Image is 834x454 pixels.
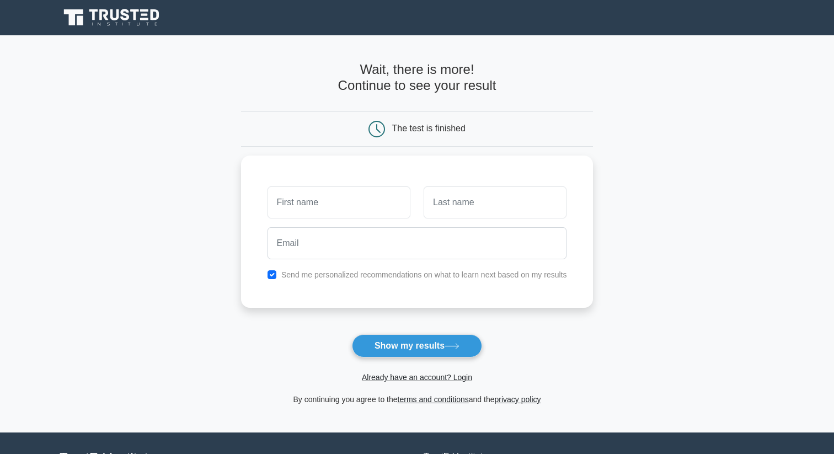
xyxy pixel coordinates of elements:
input: Last name [424,186,566,218]
a: privacy policy [495,395,541,404]
input: Email [268,227,567,259]
label: Send me personalized recommendations on what to learn next based on my results [281,270,567,279]
h4: Wait, there is more! Continue to see your result [241,62,594,94]
div: By continuing you agree to the and the [234,393,600,406]
a: Already have an account? Login [362,373,472,382]
button: Show my results [352,334,482,357]
a: terms and conditions [398,395,469,404]
input: First name [268,186,410,218]
div: The test is finished [392,124,466,133]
